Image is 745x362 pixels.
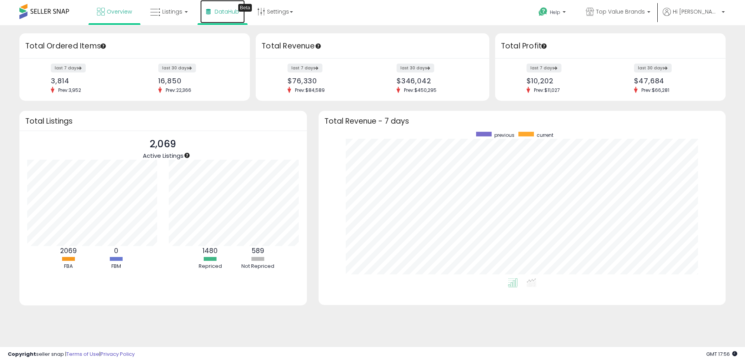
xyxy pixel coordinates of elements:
div: Tooltip anchor [184,152,191,159]
b: 589 [252,246,264,255]
label: last 30 days [634,64,672,72]
label: last 30 days [158,64,196,72]
b: 2069 [60,246,77,255]
div: FBM [93,263,139,270]
h3: Total Profit [501,41,720,52]
span: Active Listings [143,152,184,160]
span: Prev: 3,952 [54,87,85,93]
b: 0 [114,246,118,255]
a: Hi [PERSON_NAME] [663,8,725,25]
span: Prev: 22,366 [162,87,195,93]
h3: Total Revenue - 7 days [324,118,720,124]
h3: Total Listings [25,118,301,124]
div: 16,850 [158,77,236,85]
div: $10,202 [527,77,605,85]
div: 3,814 [51,77,129,85]
p: 2,069 [143,137,184,152]
div: $346,042 [397,77,476,85]
div: Not Repriced [235,263,281,270]
div: FBA [45,263,92,270]
div: Repriced [187,263,234,270]
div: Tooltip anchor [315,43,322,50]
span: Top Value Brands [596,8,645,16]
h3: Total Revenue [262,41,483,52]
span: Help [550,9,560,16]
label: last 7 days [527,64,561,72]
div: Tooltip anchor [100,43,107,50]
div: Tooltip anchor [541,43,547,50]
span: current [537,132,553,138]
label: last 7 days [288,64,322,72]
span: Prev: $66,281 [638,87,673,93]
span: Hi [PERSON_NAME] [673,8,719,16]
b: 1480 [203,246,218,255]
h3: Total Ordered Items [25,41,244,52]
i: Get Help [538,7,548,17]
span: previous [494,132,515,138]
a: Help [532,1,573,25]
div: $76,330 [288,77,367,85]
div: $47,684 [634,77,712,85]
span: Prev: $450,295 [400,87,440,93]
label: last 7 days [51,64,86,72]
div: Tooltip anchor [238,4,252,12]
span: Prev: $84,589 [291,87,329,93]
span: Prev: $11,027 [530,87,564,93]
span: Listings [162,8,182,16]
span: Overview [107,8,132,16]
label: last 30 days [397,64,434,72]
span: DataHub [215,8,239,16]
